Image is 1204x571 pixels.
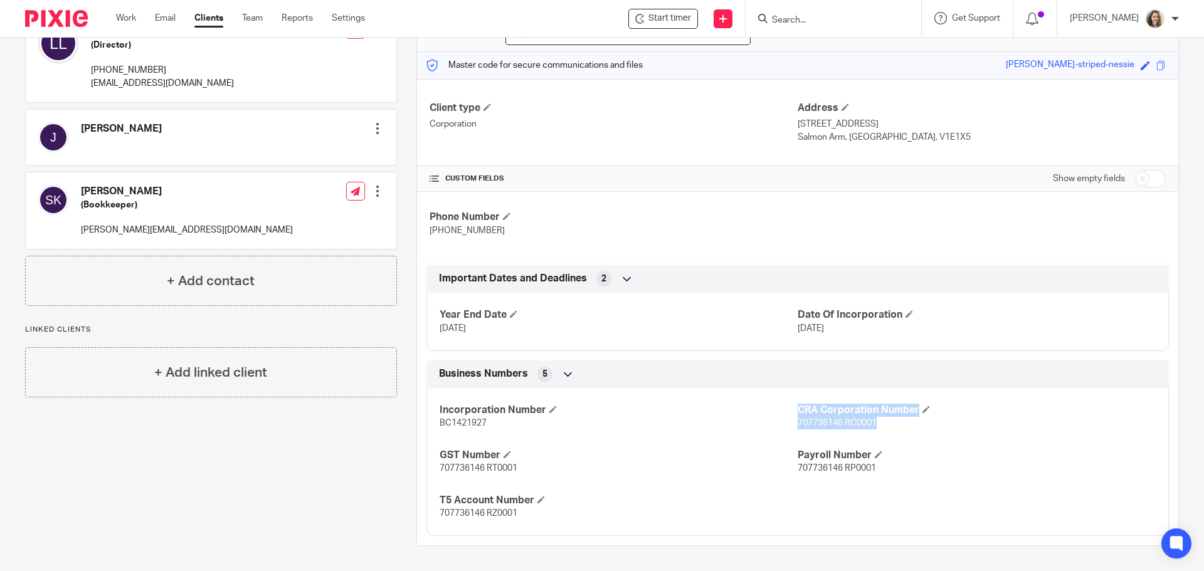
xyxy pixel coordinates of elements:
[440,404,798,417] h4: Incorporation Number
[771,15,884,26] input: Search
[1006,58,1134,73] div: [PERSON_NAME]-striped-nessie
[798,464,876,473] span: 707736146 RP0001
[38,185,68,215] img: svg%3E
[440,494,798,507] h4: T5 Account Number
[81,224,293,236] p: [PERSON_NAME][EMAIL_ADDRESS][DOMAIN_NAME]
[1053,172,1125,185] label: Show empty fields
[25,325,397,335] p: Linked clients
[282,12,313,24] a: Reports
[440,509,517,518] span: 707736146 RZ0001
[194,12,223,24] a: Clients
[91,64,234,76] p: [PHONE_NUMBER]
[439,367,528,380] span: Business Numbers
[430,118,798,130] p: Corporation
[440,324,466,333] span: [DATE]
[648,12,691,25] span: Start timer
[439,272,587,285] span: Important Dates and Deadlines
[167,271,255,291] h4: + Add contact
[426,59,643,71] p: Master code for secure communications and files
[154,363,267,382] h4: + Add linked client
[601,273,606,285] span: 2
[440,308,798,322] h4: Year End Date
[952,14,1000,23] span: Get Support
[91,39,234,51] h5: (Director)
[91,77,234,90] p: [EMAIL_ADDRESS][DOMAIN_NAME]
[38,122,68,152] img: svg%3E
[116,12,136,24] a: Work
[430,174,798,184] h4: CUSTOM FIELDS
[440,464,517,473] span: 707736146 RT0001
[25,10,88,27] img: Pixie
[440,449,798,462] h4: GST Number
[542,368,547,380] span: 5
[798,324,824,333] span: [DATE]
[798,131,1166,144] p: Salmon Arm, [GEOGRAPHIC_DATA], V1E1X5
[798,102,1166,115] h4: Address
[430,102,798,115] h4: Client type
[430,226,505,235] span: [PHONE_NUMBER]
[628,9,698,29] div: Elderberry Grove Farm Ltd
[1070,12,1139,24] p: [PERSON_NAME]
[81,122,162,135] h4: [PERSON_NAME]
[798,118,1166,130] p: [STREET_ADDRESS]
[798,308,1156,322] h4: Date Of Incorporation
[332,12,365,24] a: Settings
[155,12,176,24] a: Email
[430,211,798,224] h4: Phone Number
[798,419,877,427] span: 707736146 RC0001
[81,185,293,198] h4: [PERSON_NAME]
[798,449,1156,462] h4: Payroll Number
[242,12,263,24] a: Team
[1145,9,1165,29] img: IMG_7896.JPG
[440,419,487,427] span: BC1421927
[81,199,293,211] h5: (Bookkeeper)
[798,404,1156,417] h4: CRA Corporation Number
[38,23,78,63] img: svg%3E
